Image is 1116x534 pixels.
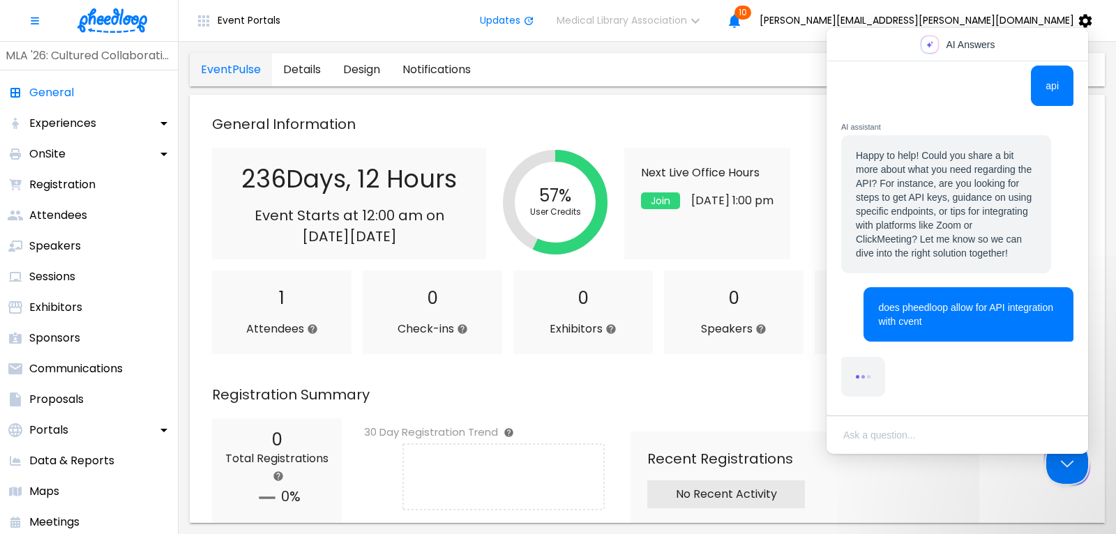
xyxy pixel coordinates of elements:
[525,321,642,337] p: Exhibitors
[29,452,114,469] p: Data & Reports
[374,321,491,337] p: Check-ins
[457,323,468,335] svg: The total number of attendees who have checked into your event.
[29,483,59,500] p: Maps
[748,7,1110,35] button: [PERSON_NAME][EMAIL_ADDRESS][PERSON_NAME][DOMAIN_NAME]
[755,323,767,335] svg: Represents the total # of Speakers represented at your event.
[374,288,491,309] h2: 0
[651,195,670,206] span: Join
[184,7,292,35] button: Event Portals
[212,382,1094,407] p: Registration Summary
[675,288,792,309] h2: 0
[332,53,391,86] a: general-tab-design
[223,321,340,337] p: Attendees
[29,146,66,162] p: OnSite
[525,288,642,309] h2: 0
[641,192,691,209] a: Join
[29,268,75,285] p: Sessions
[721,7,748,35] button: 10
[469,7,545,35] button: Updates
[827,28,1088,454] iframe: Help Scout Beacon - Live Chat, Contact Form, and Knowledge Base
[734,6,751,20] span: 10
[29,299,82,316] p: Exhibitors
[29,238,81,254] p: Speakers
[29,176,96,193] p: Registration
[29,360,123,377] p: Communications
[641,165,787,181] p: Next Live Office Hours
[77,8,147,33] img: logo
[29,207,87,224] p: Attendees
[29,422,68,438] p: Portals
[223,450,331,484] p: Total Registrations
[641,192,680,209] button: Join
[218,15,280,26] span: Event Portals
[545,7,721,35] button: Medical Library Association
[391,53,482,86] a: general-tab-notifications
[364,424,642,441] h6: 30 Day Registration Trend
[29,84,74,101] p: General
[272,53,332,86] a: general-tab-details
[605,323,617,335] svg: Represents the total # of approved Exhibitors represented at your event.
[826,288,943,309] h2: 0
[29,514,80,531] p: Meetings
[273,471,284,482] svg: This number represents the total number of completed registrations at your event. The percentage ...
[691,192,774,209] p: [DATE] 1:00 pm
[675,321,792,337] p: Speakers
[307,323,318,335] svg: The total number of attendees at your event consuming user credits. This number does not include ...
[190,53,272,86] a: general-tab-EventPulse
[530,206,581,218] div: User Credits
[1046,442,1088,484] iframe: Help Scout Beacon - Close
[557,15,687,26] span: Medical Library Association
[223,226,475,247] p: [DATE] [DATE]
[212,112,1094,137] p: General Information
[223,205,475,226] p: Event Starts at 12:00 am on
[223,429,331,450] h2: 0
[223,484,331,512] h2: 0%
[826,321,943,337] p: Sponsors
[190,53,482,86] div: general tabs
[29,391,84,408] p: Proposals
[223,165,475,194] h2: 236 Days , 12 Hours
[6,47,172,64] p: MLA '26: Cultured Collaborations
[539,186,571,206] div: 57%
[29,330,80,346] p: Sponsors
[760,15,1074,26] span: [PERSON_NAME][EMAIL_ADDRESS][PERSON_NAME][DOMAIN_NAME]
[480,15,520,26] span: Updates
[647,448,963,469] p: Recent Registrations
[653,486,799,503] p: No Recent Activity
[29,115,96,132] p: Experiences
[504,427,514,438] svg: This graph represents the number of total registrations completed per day over the past 30 days o...
[223,288,340,309] h2: 1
